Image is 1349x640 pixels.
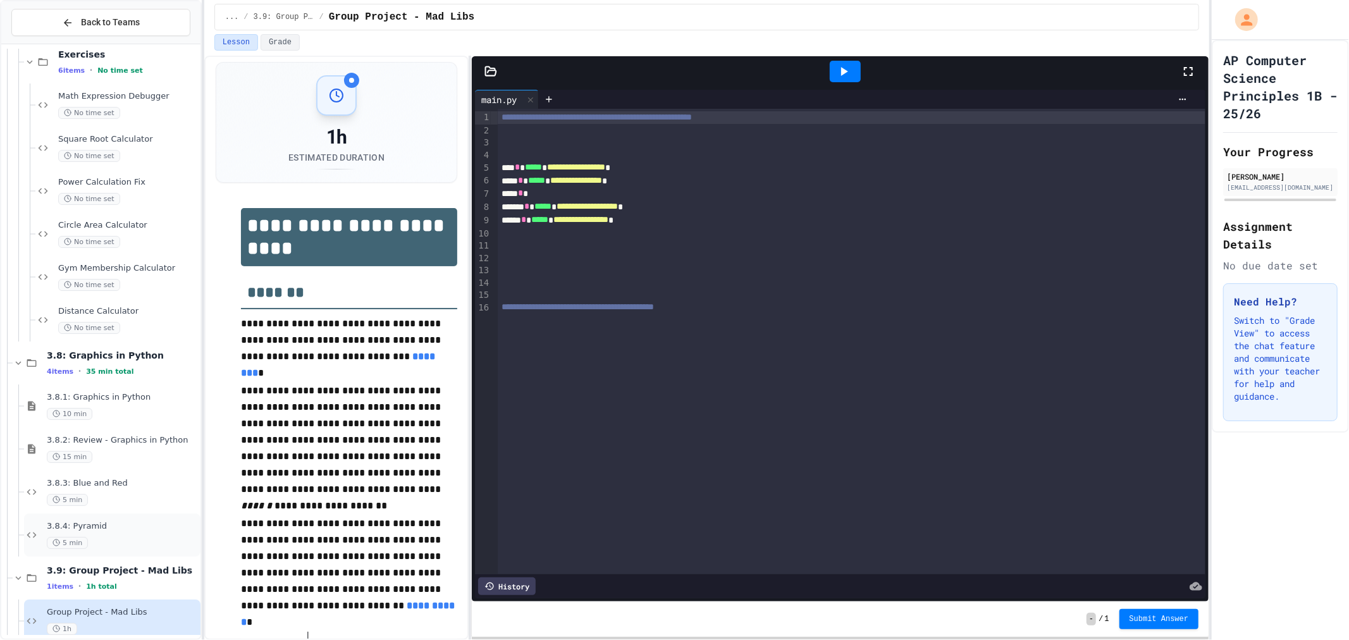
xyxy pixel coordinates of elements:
div: 13 [475,264,491,277]
div: 5 [475,162,491,175]
span: 3.8: Graphics in Python [47,350,198,361]
div: 1 [475,111,491,125]
div: 7 [475,188,491,201]
button: Submit Answer [1119,609,1199,629]
span: 10 min [47,408,92,420]
span: 3.9: Group Project - Mad Libs [254,12,314,22]
div: History [478,577,536,595]
div: Estimated Duration [288,151,385,164]
span: 1h [47,623,77,635]
div: 9 [475,214,491,228]
div: No due date set [1223,258,1338,273]
span: / [243,12,248,22]
span: ... [225,12,239,22]
span: Math Expression Debugger [58,91,198,102]
div: My Account [1222,5,1261,34]
span: 3.8.2: Review - Graphics in Python [47,435,198,446]
p: Switch to "Grade View" to access the chat feature and communicate with your teacher for help and ... [1234,314,1327,403]
div: 3 [475,137,491,149]
span: No time set [58,322,120,334]
span: 5 min [47,494,88,506]
span: 35 min total [86,367,133,376]
div: 11 [475,240,491,252]
span: / [319,12,324,22]
span: • [78,581,81,591]
div: 12 [475,252,491,265]
span: 3.8.4: Pyramid [47,521,198,532]
span: Square Root Calculator [58,134,198,145]
span: 1 items [47,582,73,591]
span: 4 items [47,367,73,376]
span: 6 items [58,66,85,75]
div: 4 [475,149,491,162]
span: 3.8.1: Graphics in Python [47,392,198,403]
div: 8 [475,201,491,214]
span: • [78,366,81,376]
div: [EMAIL_ADDRESS][DOMAIN_NAME] [1227,183,1334,192]
span: Exercises [58,49,198,60]
span: No time set [58,150,120,162]
span: - [1087,613,1096,625]
span: 5 min [47,537,88,549]
span: No time set [58,279,120,291]
span: Gym Membership Calculator [58,263,198,274]
span: • [90,65,92,75]
span: No time set [58,107,120,119]
button: Lesson [214,34,258,51]
div: 10 [475,228,491,240]
div: 1h [288,126,385,149]
span: Submit Answer [1130,614,1189,624]
span: 15 min [47,451,92,463]
span: Distance Calculator [58,306,198,317]
div: 6 [475,175,491,188]
div: main.py [475,93,523,106]
span: No time set [58,193,120,205]
button: Grade [261,34,300,51]
h1: AP Computer Science Principles 1B - 25/26 [1223,51,1338,122]
div: 15 [475,289,491,302]
span: No time set [97,66,143,75]
span: 1h total [86,582,117,591]
span: Back to Teams [81,16,140,29]
div: 2 [475,125,491,137]
h3: Need Help? [1234,294,1327,309]
button: Back to Teams [11,9,190,36]
div: main.py [475,90,539,109]
div: [PERSON_NAME] [1227,171,1334,182]
div: 14 [475,277,491,290]
span: 3.9: Group Project - Mad Libs [47,565,198,576]
h2: Assignment Details [1223,218,1338,253]
span: 3.8.3: Blue and Red [47,478,198,489]
span: Circle Area Calculator [58,220,198,231]
h2: Your Progress [1223,143,1338,161]
span: Group Project - Mad Libs [329,9,474,25]
span: No time set [58,236,120,248]
span: Group Project - Mad Libs [47,607,198,618]
span: Power Calculation Fix [58,177,198,188]
span: / [1099,614,1103,624]
span: 1 [1104,614,1109,624]
div: 16 [475,302,491,315]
